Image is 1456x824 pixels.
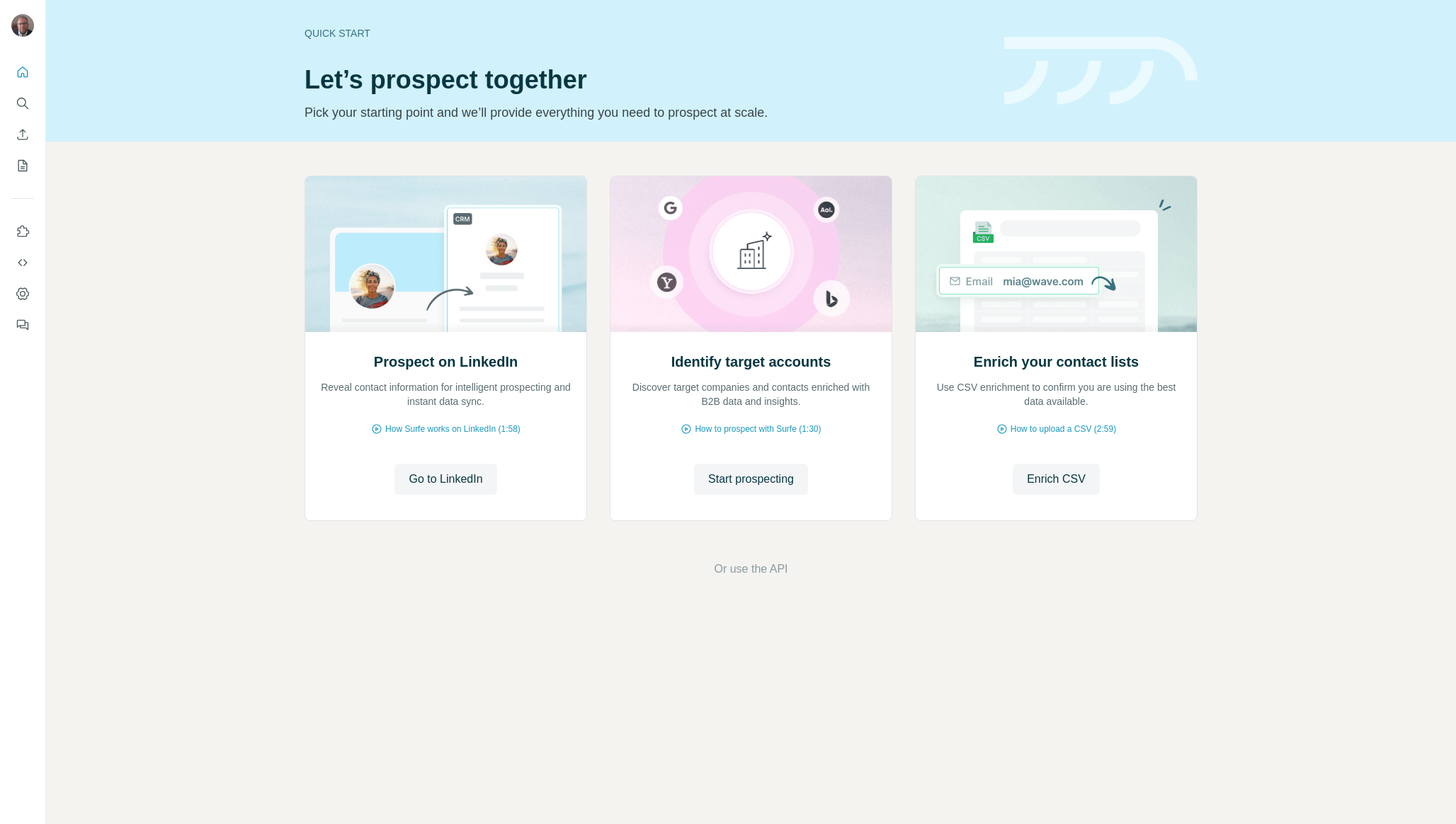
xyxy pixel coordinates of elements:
[671,352,831,372] h2: Identify target accounts
[1011,423,1116,435] span: How to upload a CSV (2:59)
[930,380,1183,408] p: Use CSV enrichment to confirm you are using the best data available.
[11,122,34,147] button: Enrich CSV
[11,219,34,244] button: Use Surfe on LinkedIn
[305,66,987,94] h1: Let’s prospect together
[11,59,34,85] button: Quick start
[11,14,34,37] img: Avatar
[1004,37,1198,105] img: banner
[610,176,892,332] img: Identify target accounts
[319,380,572,408] p: Reveal contact information for intelligent prospecting and instant data sync.
[11,91,34,116] button: Search
[305,103,987,122] p: Pick your starting point and we’ll provide everything you need to prospect at scale.
[305,26,987,40] div: Quick start
[974,352,1139,372] h2: Enrich your contact lists
[11,312,34,338] button: Feedback
[915,176,1198,332] img: Enrich your contact lists
[409,471,482,488] span: Go to LinkedIn
[11,281,34,307] button: Dashboard
[1027,471,1086,488] span: Enrich CSV
[11,250,34,275] button: Use Surfe API
[11,153,34,178] button: My lists
[385,423,521,435] span: How Surfe works on LinkedIn (1:58)
[714,561,787,578] button: Or use the API
[374,352,518,372] h2: Prospect on LinkedIn
[305,176,587,332] img: Prospect on LinkedIn
[1013,464,1100,495] button: Enrich CSV
[708,471,794,488] span: Start prospecting
[625,380,877,408] p: Discover target companies and contacts enriched with B2B data and insights.
[694,464,808,495] button: Start prospecting
[695,423,821,435] span: How to prospect with Surfe (1:30)
[394,464,496,495] button: Go to LinkedIn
